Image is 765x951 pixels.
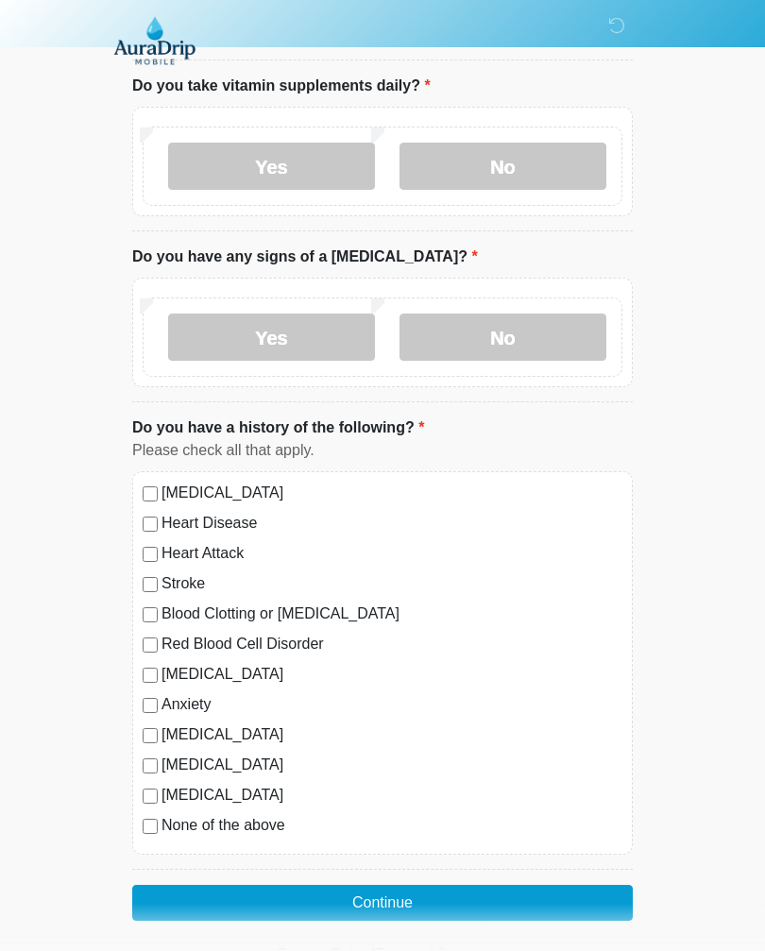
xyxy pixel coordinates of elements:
div: Please check all that apply. [132,439,633,462]
label: Heart Disease [161,512,622,535]
label: None of the above [161,814,622,837]
label: Yes [168,143,375,190]
button: Continue [132,885,633,921]
label: Red Blood Cell Disorder [161,633,622,655]
label: Stroke [161,572,622,595]
input: Heart Disease [143,517,158,532]
input: Anxiety [143,698,158,713]
label: Yes [168,314,375,361]
input: [MEDICAL_DATA] [143,486,158,501]
label: Heart Attack [161,542,622,565]
label: Anxiety [161,693,622,716]
input: Stroke [143,577,158,592]
input: Heart Attack [143,547,158,562]
label: [MEDICAL_DATA] [161,754,622,776]
input: Blood Clotting or [MEDICAL_DATA] [143,607,158,622]
input: Red Blood Cell Disorder [143,637,158,653]
label: Do you have a history of the following? [132,416,424,439]
input: [MEDICAL_DATA] [143,668,158,683]
input: [MEDICAL_DATA] [143,728,158,743]
input: [MEDICAL_DATA] [143,758,158,773]
label: Blood Clotting or [MEDICAL_DATA] [161,603,622,625]
label: [MEDICAL_DATA] [161,723,622,746]
input: [MEDICAL_DATA] [143,789,158,804]
img: AuraDrip Mobile Logo [113,14,195,65]
label: [MEDICAL_DATA] [161,784,622,807]
label: Do you take vitamin supplements daily? [132,75,431,97]
label: No [399,143,606,190]
label: [MEDICAL_DATA] [161,482,622,504]
label: No [399,314,606,361]
label: [MEDICAL_DATA] [161,663,622,686]
input: None of the above [143,819,158,834]
label: Do you have any signs of a [MEDICAL_DATA]? [132,246,478,268]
